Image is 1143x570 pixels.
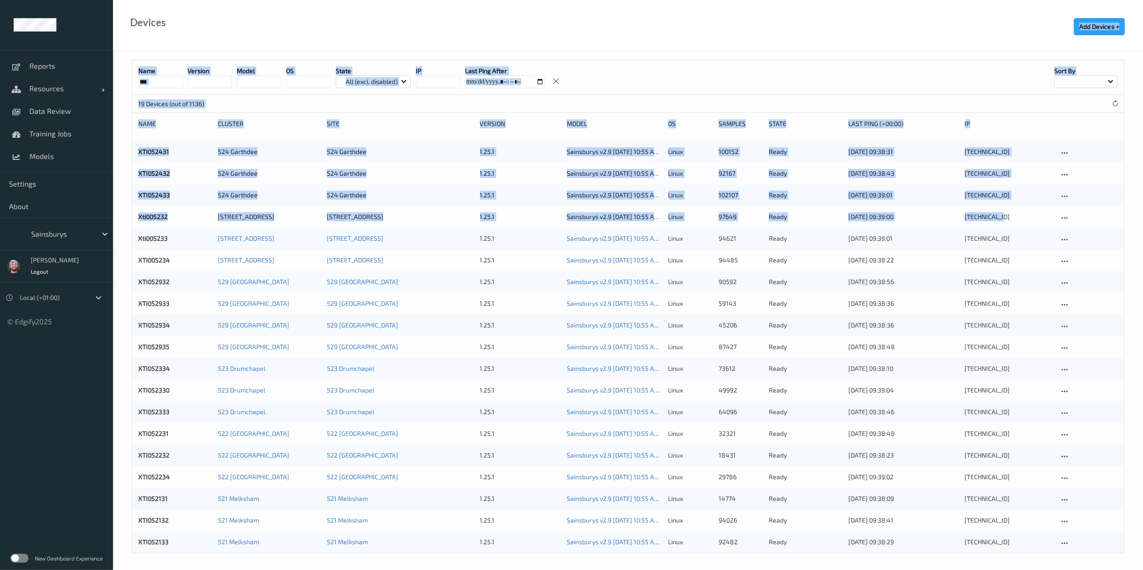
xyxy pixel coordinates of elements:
div: 1.25.1 [480,364,560,373]
a: 521 Melksham [327,495,368,502]
div: 1.25.1 [480,321,560,330]
a: 524 Garthdee [218,191,258,199]
p: ready [769,516,842,525]
div: Name [138,119,212,128]
a: XTI052133 [138,538,169,546]
a: Sainsburys v2.9 [DATE] 10:55 Auto Save [567,473,679,481]
div: ip [965,119,1053,128]
p: linux [668,407,712,416]
div: 1.25.1 [480,407,560,416]
div: [TECHNICAL_ID] [965,321,1053,330]
div: 1.25.1 [480,234,560,243]
a: 522 [GEOGRAPHIC_DATA] [218,451,289,459]
a: Sainsburys v2.9 [DATE] 10:55 Auto Save [567,256,679,264]
div: Last Ping (+00:00) [848,119,958,128]
div: 1.25.1 [480,191,560,200]
a: Sainsburys v2.9 [DATE] 10:55 Auto Save [567,321,679,329]
p: ready [769,342,842,351]
div: [TECHNICAL_ID] [965,299,1053,308]
a: XTI052933 [138,299,169,307]
div: 45206 [719,321,762,330]
p: linux [668,321,712,330]
p: ready [769,472,842,481]
div: 1.25.1 [480,429,560,438]
p: ready [769,212,842,221]
a: 522 [GEOGRAPHIC_DATA] [218,430,289,437]
p: ready [769,147,842,156]
div: [DATE] 09:38:41 [848,516,958,525]
p: OS [287,66,331,75]
p: All (excl. disabled) [343,77,401,86]
div: [TECHNICAL_ID] [965,516,1053,525]
div: [TECHNICAL_ID] [965,169,1053,178]
a: 524 Garthdee [218,169,258,177]
div: Cluster [218,119,320,128]
a: XTI052234 [138,473,170,481]
a: 523 Drumchapel [218,408,265,416]
a: Sainsburys v2.9 [DATE] 10:55 Auto Save [567,191,679,199]
div: [TECHNICAL_ID] [965,494,1053,503]
a: XTI052334 [138,364,170,372]
p: linux [668,516,712,525]
div: 1.25.1 [480,277,560,286]
p: linux [668,299,712,308]
a: [STREET_ADDRESS] [218,256,274,264]
div: 97649 [719,212,762,221]
p: linux [668,429,712,438]
div: 14774 [719,494,762,503]
div: [DATE] 09:38:48 [848,429,958,438]
p: linux [668,386,712,395]
p: ready [769,277,842,286]
div: Devices [130,18,166,27]
a: 521 Melksham [327,538,368,546]
p: Sort by [1054,66,1118,75]
p: version [188,66,232,75]
a: 529 [GEOGRAPHIC_DATA] [218,321,289,329]
div: 1.25.1 [480,386,560,395]
a: 529 [GEOGRAPHIC_DATA] [327,343,398,350]
a: XTI052433 [138,191,170,199]
p: IP [416,66,460,75]
p: ready [769,494,842,503]
div: 1.25.1 [480,472,560,481]
a: 522 [GEOGRAPHIC_DATA] [327,473,398,481]
button: Add Devices + [1074,18,1125,35]
div: [DATE] 09:38:48 [848,342,958,351]
p: linux [668,364,712,373]
div: [DATE] 09:38:23 [848,451,958,460]
div: 1.25.1 [480,451,560,460]
a: XTI052330 [138,386,169,394]
a: Sainsburys v2.9 [DATE] 10:55 Auto Save [567,451,679,459]
div: [DATE] 09:38:36 [848,299,958,308]
a: [STREET_ADDRESS] [327,213,383,220]
a: XTI052432 [138,169,170,177]
a: Sainsburys v2.9 [DATE] 10:55 Auto Save [567,495,679,502]
div: 1.25.1 [480,147,560,156]
a: [STREET_ADDRESS] [327,234,383,242]
a: Sainsburys v2.9 [DATE] 10:55 Auto Save [567,386,679,394]
div: 1.25.1 [480,256,560,265]
div: Model [567,119,662,128]
a: XTI052131 [138,495,168,502]
div: 1.25.1 [480,299,560,308]
a: 521 Melksham [218,495,259,502]
p: 19 Devices (out of 1136) [138,99,206,108]
div: [TECHNICAL_ID] [965,364,1053,373]
div: [DATE] 09:38:56 [848,277,958,286]
a: 521 Melksham [218,516,259,524]
div: 73612 [719,364,762,373]
div: Samples [719,119,762,128]
a: XTI052935 [138,343,169,350]
a: Xti005233 [138,234,168,242]
a: 529 [GEOGRAPHIC_DATA] [218,343,289,350]
p: model [237,66,281,75]
a: XTI052232 [138,451,169,459]
a: 529 [GEOGRAPHIC_DATA] [327,321,398,329]
a: Sainsburys v2.9 [DATE] 10:55 Auto Save [567,408,679,416]
div: 94026 [719,516,762,525]
div: 90592 [719,277,762,286]
div: 1.25.1 [480,494,560,503]
div: [DATE] 09:39:02 [848,472,958,481]
a: [STREET_ADDRESS] [218,234,274,242]
div: [TECHNICAL_ID] [965,451,1053,460]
